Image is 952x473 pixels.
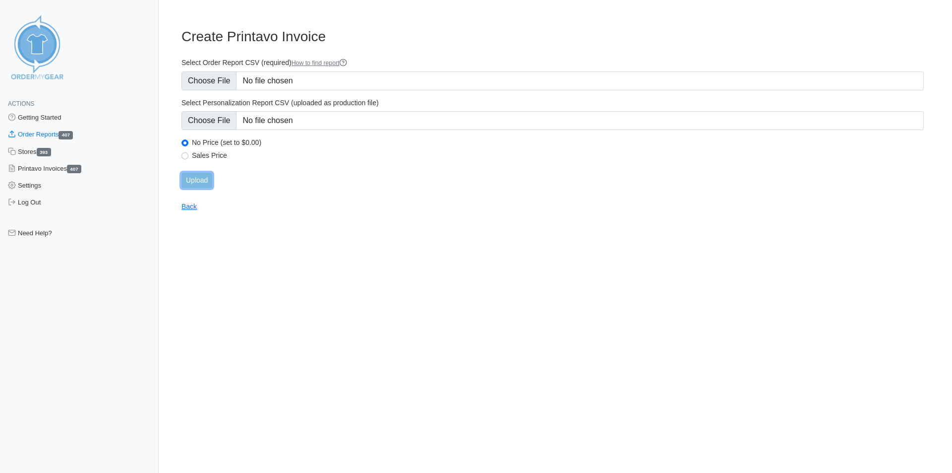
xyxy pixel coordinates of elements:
span: Actions [8,100,34,107]
label: No Price (set to $0.00) [192,138,924,147]
h3: Create Printavo Invoice [181,28,924,45]
span: 393 [37,148,51,156]
label: Select Order Report CSV (required) [181,58,924,68]
label: Sales Price [192,151,924,160]
span: 407 [59,131,73,139]
label: Select Personalization Report CSV (uploaded as production file) [181,98,924,107]
input: Upload [181,173,212,188]
span: 407 [67,165,81,173]
a: How to find report [292,60,348,67]
a: Back [181,203,197,210]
